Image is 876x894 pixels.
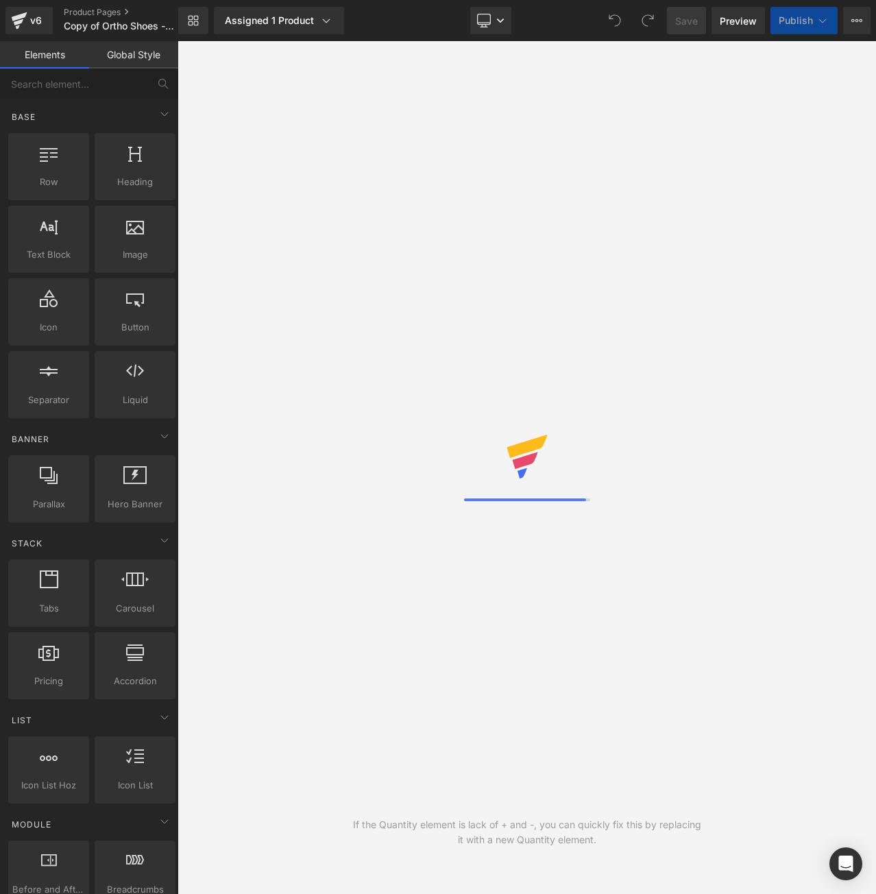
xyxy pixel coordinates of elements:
[99,778,171,793] span: Icon List
[64,21,175,32] span: Copy of Ortho Shoes - Revised for new GMC
[99,247,171,262] span: Image
[843,7,871,34] button: More
[770,7,838,34] button: Publish
[178,7,208,34] a: New Library
[12,393,85,407] span: Separator
[12,175,85,189] span: Row
[99,175,171,189] span: Heading
[99,393,171,407] span: Liquid
[12,674,85,688] span: Pricing
[12,601,85,616] span: Tabs
[601,7,629,34] button: Undo
[352,817,702,847] div: If the Quantity element is lack of + and -, you can quickly fix this by replacing it with a new Q...
[12,497,85,511] span: Parallax
[89,41,178,69] a: Global Style
[12,320,85,335] span: Icon
[5,7,53,34] a: v6
[12,247,85,262] span: Text Block
[10,110,37,123] span: Base
[779,15,813,26] span: Publish
[99,674,171,688] span: Accordion
[12,778,85,793] span: Icon List Hoz
[10,714,34,727] span: List
[225,14,333,27] div: Assigned 1 Product
[711,7,765,34] a: Preview
[10,537,44,550] span: Stack
[64,7,201,18] a: Product Pages
[634,7,661,34] button: Redo
[10,433,51,446] span: Banner
[720,14,757,28] span: Preview
[99,497,171,511] span: Hero Banner
[27,12,45,29] div: v6
[10,818,53,831] span: Module
[99,320,171,335] span: Button
[829,847,862,880] div: Open Intercom Messenger
[675,14,698,28] span: Save
[99,601,171,616] span: Carousel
